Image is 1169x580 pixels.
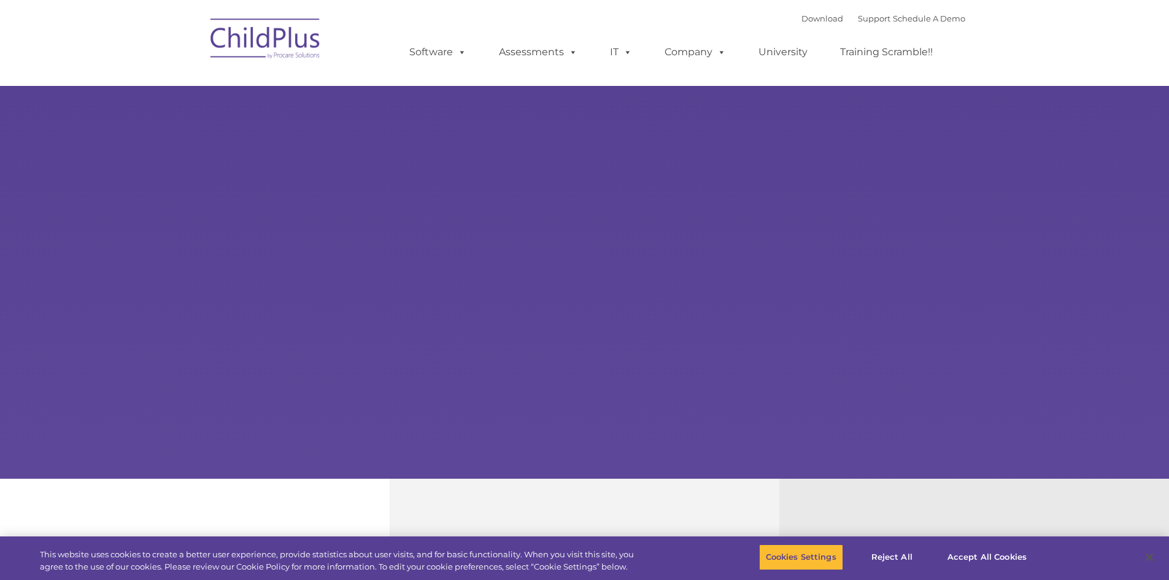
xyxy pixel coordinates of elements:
font: | [801,14,965,23]
a: University [746,40,820,64]
button: Close [1136,544,1163,571]
a: Training Scramble!! [828,40,945,64]
a: Software [397,40,479,64]
a: Company [652,40,738,64]
button: Cookies Settings [759,544,843,570]
a: Download [801,14,843,23]
img: ChildPlus by Procare Solutions [204,10,327,71]
a: IT [598,40,644,64]
button: Reject All [854,544,930,570]
a: Assessments [487,40,590,64]
div: This website uses cookies to create a better user experience, provide statistics about user visit... [40,549,643,573]
button: Accept All Cookies [941,544,1033,570]
a: Schedule A Demo [893,14,965,23]
a: Support [858,14,890,23]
